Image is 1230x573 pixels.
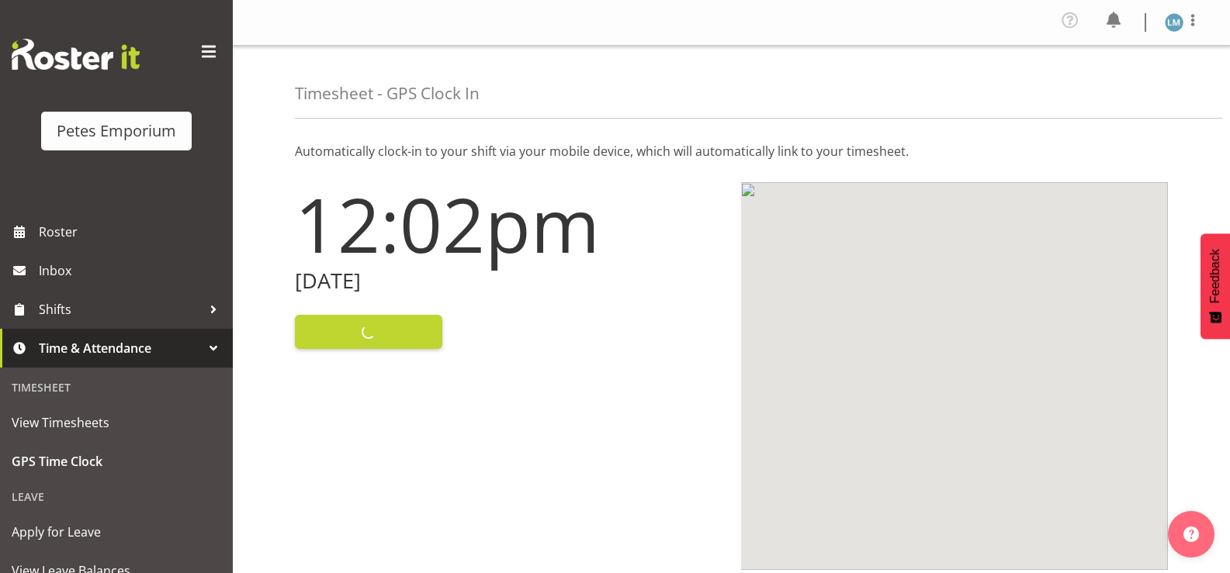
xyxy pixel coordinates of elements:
[295,85,480,102] h4: Timesheet - GPS Clock In
[12,39,140,70] img: Rosterit website logo
[1208,249,1222,303] span: Feedback
[1183,526,1199,542] img: help-xxl-2.png
[295,269,722,293] h2: [DATE]
[1201,233,1230,339] button: Feedback - Show survey
[4,481,229,513] div: Leave
[295,182,722,266] h1: 12:02pm
[39,337,202,360] span: Time & Attendance
[12,520,221,544] span: Apply for Leave
[1165,13,1183,32] img: lianne-morete5410.jpg
[39,259,225,282] span: Inbox
[4,403,229,442] a: View Timesheets
[295,142,1168,161] p: Automatically clock-in to your shift via your mobile device, which will automatically link to you...
[4,371,229,403] div: Timesheet
[39,298,202,321] span: Shifts
[12,411,221,434] span: View Timesheets
[57,119,176,143] div: Petes Emporium
[4,442,229,481] a: GPS Time Clock
[39,220,225,243] span: Roster
[12,450,221,473] span: GPS Time Clock
[4,513,229,551] a: Apply for Leave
